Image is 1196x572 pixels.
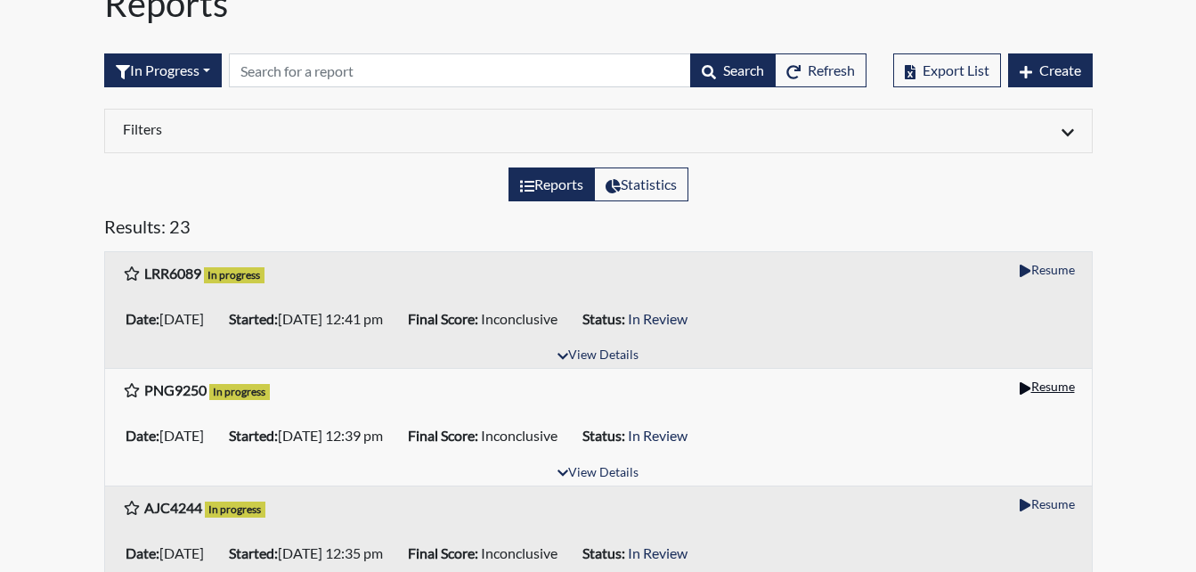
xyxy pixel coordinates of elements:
[775,53,866,87] button: Refresh
[118,539,222,568] li: [DATE]
[1039,61,1081,78] span: Create
[582,310,625,327] b: Status:
[126,544,159,561] b: Date:
[408,310,478,327] b: Final Score:
[118,305,222,333] li: [DATE]
[582,427,625,444] b: Status:
[1012,372,1082,400] button: Resume
[808,61,855,78] span: Refresh
[104,53,222,87] button: In Progress
[923,61,989,78] span: Export List
[126,427,159,444] b: Date:
[1012,490,1082,518] button: Resume
[123,120,585,137] h6: Filters
[408,544,478,561] b: Final Score:
[222,305,401,333] li: [DATE] 12:41 pm
[509,168,595,201] label: View the list of reports
[229,53,691,87] input: Search by Registration ID, Interview Number, or Investigation Name.
[481,544,557,561] span: Inconclusive
[126,310,159,327] b: Date:
[222,539,401,568] li: [DATE] 12:35 pm
[481,427,557,444] span: Inconclusive
[690,53,776,87] button: Search
[594,168,688,201] label: View statistics about completed interviews
[204,267,265,283] span: In progress
[1012,256,1082,283] button: Resume
[205,502,266,518] span: In progress
[582,544,625,561] b: Status:
[628,544,687,561] span: In Review
[110,120,1087,142] div: Click to expand/collapse filters
[408,427,478,444] b: Final Score:
[723,61,764,78] span: Search
[893,53,1001,87] button: Export List
[229,427,278,444] b: Started:
[229,544,278,561] b: Started:
[549,344,647,368] button: View Details
[104,216,1093,244] h5: Results: 23
[481,310,557,327] span: Inconclusive
[118,421,222,450] li: [DATE]
[229,310,278,327] b: Started:
[144,499,202,516] b: AJC4244
[628,310,687,327] span: In Review
[222,421,401,450] li: [DATE] 12:39 pm
[549,462,647,486] button: View Details
[144,381,207,398] b: PNG9250
[144,265,201,282] b: LRR6089
[104,53,222,87] div: Filter by interview status
[1008,53,1093,87] button: Create
[209,384,271,400] span: In progress
[628,427,687,444] span: In Review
